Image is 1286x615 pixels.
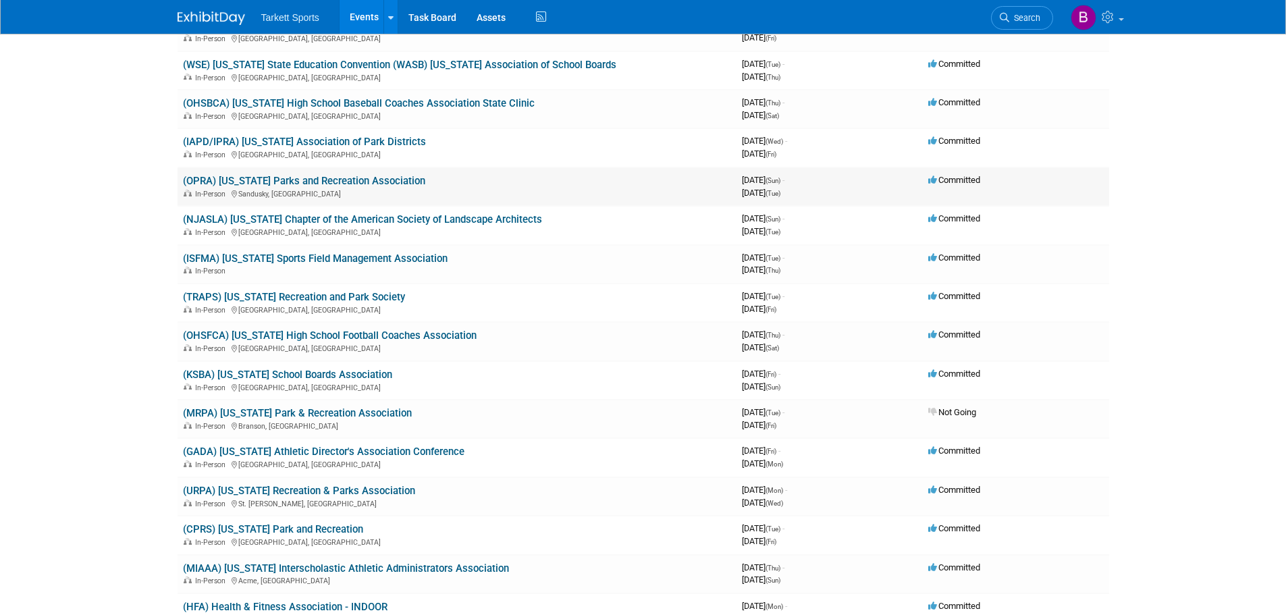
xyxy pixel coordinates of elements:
[195,306,230,315] span: In-Person
[184,190,192,196] img: In-Person Event
[742,97,784,107] span: [DATE]
[766,331,780,339] span: (Thu)
[991,6,1053,30] a: Search
[742,226,780,236] span: [DATE]
[766,99,780,107] span: (Thu)
[785,136,787,146] span: -
[766,448,776,455] span: (Fri)
[766,293,780,300] span: (Tue)
[742,175,784,185] span: [DATE]
[195,500,230,508] span: In-Person
[742,149,776,159] span: [DATE]
[766,306,776,313] span: (Fri)
[183,291,405,303] a: (TRAPS) [US_STATE] Recreation and Park Society
[742,265,780,275] span: [DATE]
[782,213,784,223] span: -
[195,577,230,585] span: In-Person
[183,97,535,109] a: (OHSBCA) [US_STATE] High School Baseball Coaches Association State Clinic
[195,228,230,237] span: In-Person
[742,291,784,301] span: [DATE]
[183,458,731,469] div: [GEOGRAPHIC_DATA], [GEOGRAPHIC_DATA]
[766,74,780,81] span: (Thu)
[766,564,780,572] span: (Thu)
[183,136,426,148] a: (IAPD/IPRA) [US_STATE] Association of Park Districts
[742,32,776,43] span: [DATE]
[928,329,980,340] span: Committed
[928,446,980,456] span: Committed
[742,188,780,198] span: [DATE]
[766,138,783,145] span: (Wed)
[766,267,780,274] span: (Thu)
[183,32,731,43] div: [GEOGRAPHIC_DATA], [GEOGRAPHIC_DATA]
[766,61,780,68] span: (Tue)
[183,213,542,225] a: (NJASLA) [US_STATE] Chapter of the American Society of Landscape Architects
[778,369,780,379] span: -
[183,407,412,419] a: (MRPA) [US_STATE] Park & Recreation Association
[195,74,230,82] span: In-Person
[766,151,776,158] span: (Fri)
[184,422,192,429] img: In-Person Event
[183,110,731,121] div: [GEOGRAPHIC_DATA], [GEOGRAPHIC_DATA]
[782,562,784,572] span: -
[778,446,780,456] span: -
[742,562,784,572] span: [DATE]
[928,291,980,301] span: Committed
[184,151,192,157] img: In-Person Event
[183,562,509,574] a: (MIAAA) [US_STATE] Interscholastic Athletic Administrators Association
[183,188,731,198] div: Sandusky, [GEOGRAPHIC_DATA]
[1009,13,1040,23] span: Search
[183,601,387,613] a: (HFA) Health & Fitness Association - INDOOR
[742,407,784,417] span: [DATE]
[785,485,787,495] span: -
[766,538,776,545] span: (Fri)
[184,383,192,390] img: In-Person Event
[766,255,780,262] span: (Tue)
[742,136,787,146] span: [DATE]
[742,381,780,392] span: [DATE]
[195,267,230,275] span: In-Person
[184,74,192,80] img: In-Person Event
[782,291,784,301] span: -
[742,59,784,69] span: [DATE]
[766,487,783,494] span: (Mon)
[928,523,980,533] span: Committed
[183,381,731,392] div: [GEOGRAPHIC_DATA], [GEOGRAPHIC_DATA]
[195,151,230,159] span: In-Person
[195,344,230,353] span: In-Person
[183,523,363,535] a: (CPRS) [US_STATE] Park and Recreation
[928,485,980,495] span: Committed
[766,228,780,236] span: (Tue)
[742,213,784,223] span: [DATE]
[742,574,780,585] span: [DATE]
[742,329,784,340] span: [DATE]
[184,538,192,545] img: In-Person Event
[766,371,776,378] span: (Fri)
[782,59,784,69] span: -
[183,420,731,431] div: Branson, [GEOGRAPHIC_DATA]
[928,59,980,69] span: Committed
[184,460,192,467] img: In-Person Event
[928,136,980,146] span: Committed
[742,369,780,379] span: [DATE]
[766,500,783,507] span: (Wed)
[782,407,784,417] span: -
[928,562,980,572] span: Committed
[766,177,780,184] span: (Sun)
[183,498,731,508] div: St. [PERSON_NAME], [GEOGRAPHIC_DATA]
[782,329,784,340] span: -
[742,110,779,120] span: [DATE]
[766,577,780,584] span: (Sun)
[184,34,192,41] img: In-Person Event
[183,59,616,71] a: (WSE) [US_STATE] State Education Convention (WASB) [US_STATE] Association of School Boards
[766,525,780,533] span: (Tue)
[766,383,780,391] span: (Sun)
[742,72,780,82] span: [DATE]
[766,460,783,468] span: (Mon)
[184,344,192,351] img: In-Person Event
[183,304,731,315] div: [GEOGRAPHIC_DATA], [GEOGRAPHIC_DATA]
[184,112,192,119] img: In-Person Event
[742,536,776,546] span: [DATE]
[782,175,784,185] span: -
[183,485,415,497] a: (URPA) [US_STATE] Recreation & Parks Association
[184,267,192,273] img: In-Person Event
